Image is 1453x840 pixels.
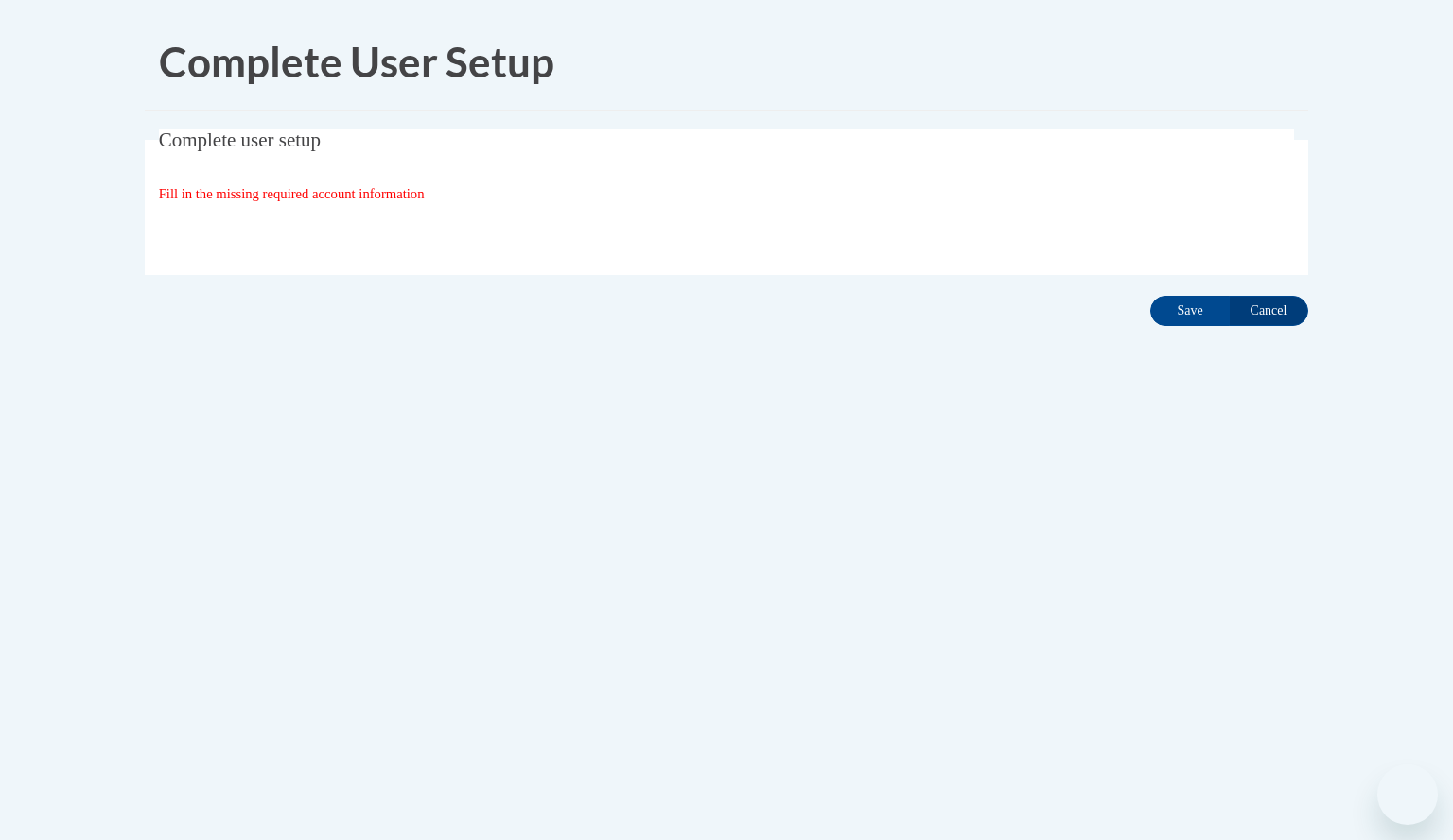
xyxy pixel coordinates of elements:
input: Cancel [1229,296,1308,326]
span: Fill in the missing required account information [159,186,425,201]
input: Save [1150,296,1230,326]
span: Complete user setup [159,129,321,151]
iframe: Button to launch messaging window [1377,764,1438,825]
span: Complete User Setup [159,37,554,86]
